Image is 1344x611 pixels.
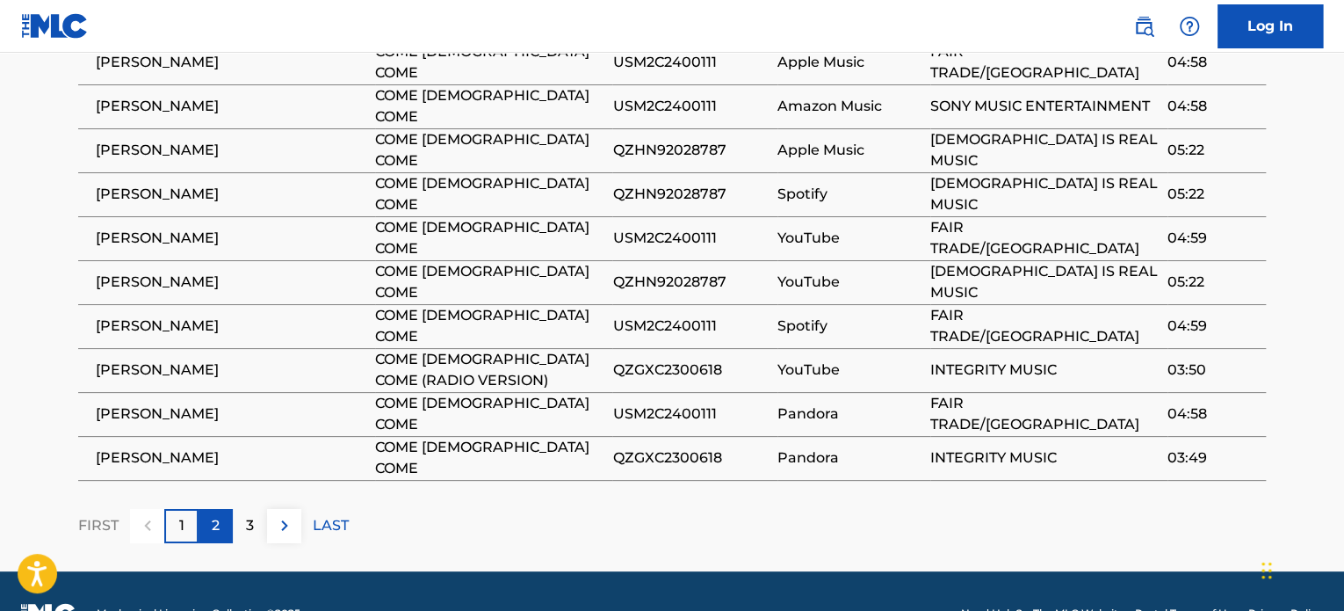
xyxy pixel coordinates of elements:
span: QZHN92028787 [612,272,768,293]
span: 04:59 [1167,316,1257,337]
span: YouTube [777,272,921,293]
span: [PERSON_NAME] [96,52,366,73]
div: Help [1172,9,1207,44]
span: QZHN92028787 [612,184,768,205]
span: Apple Music [777,140,921,161]
span: [PERSON_NAME] [96,316,366,337]
span: 05:22 [1167,184,1257,205]
span: 03:49 [1167,447,1257,469]
img: right [274,515,295,536]
span: FAIR TRADE/[GEOGRAPHIC_DATA] [930,305,1159,347]
span: USM2C2400111 [612,404,768,425]
span: [PERSON_NAME] [96,96,366,117]
div: Drag [1261,544,1272,597]
span: FAIR TRADE/[GEOGRAPHIC_DATA] [930,217,1159,259]
p: LAST [313,515,349,536]
span: SONY MUSIC ENTERTAINMENT [930,96,1159,117]
span: [PERSON_NAME] [96,184,366,205]
span: 04:58 [1167,96,1257,117]
span: QZGXC2300618 [612,447,768,469]
span: [PERSON_NAME] [96,272,366,293]
p: 1 [179,515,184,536]
span: COME [DEMOGRAPHIC_DATA] COME [375,217,603,259]
span: Pandora [777,447,921,469]
span: [PERSON_NAME] [96,447,366,469]
p: FIRST [78,515,119,536]
span: USM2C2400111 [612,52,768,73]
span: COME [DEMOGRAPHIC_DATA] COME [375,85,603,127]
span: YouTube [777,228,921,249]
span: QZHN92028787 [612,140,768,161]
span: 04:59 [1167,228,1257,249]
span: COME [DEMOGRAPHIC_DATA] COME [375,393,603,435]
span: INTEGRITY MUSIC [930,360,1159,381]
p: 2 [212,515,220,536]
span: Amazon Music [777,96,921,117]
span: INTEGRITY MUSIC [930,447,1159,469]
span: COME [DEMOGRAPHIC_DATA] COME [375,437,603,479]
a: Log In [1218,4,1323,48]
span: USM2C2400111 [612,316,768,337]
span: 05:22 [1167,140,1257,161]
span: COME [DEMOGRAPHIC_DATA] COME (RADIO VERSION) [375,349,603,391]
span: YouTube [777,360,921,381]
span: Spotify [777,316,921,337]
span: COME [DEMOGRAPHIC_DATA] COME [375,129,603,171]
span: 05:22 [1167,272,1257,293]
p: 3 [246,515,254,536]
img: search [1133,16,1154,37]
span: [DEMOGRAPHIC_DATA] IS REAL MUSIC [930,129,1159,171]
span: [PERSON_NAME] [96,228,366,249]
span: QZGXC2300618 [612,360,768,381]
img: MLC Logo [21,13,89,39]
span: Pandora [777,404,921,425]
span: USM2C2400111 [612,228,768,249]
span: [DEMOGRAPHIC_DATA] IS REAL MUSIC [930,173,1159,215]
span: [PERSON_NAME] [96,360,366,381]
span: [PERSON_NAME] [96,404,366,425]
span: 04:58 [1167,52,1257,73]
span: 03:50 [1167,360,1257,381]
span: COME [DEMOGRAPHIC_DATA] COME [375,41,603,84]
img: help [1179,16,1200,37]
span: COME [DEMOGRAPHIC_DATA] COME [375,305,603,347]
span: [DEMOGRAPHIC_DATA] IS REAL MUSIC [930,261,1159,303]
span: [PERSON_NAME] [96,140,366,161]
span: FAIR TRADE/[GEOGRAPHIC_DATA] [930,393,1159,435]
span: USM2C2400111 [612,96,768,117]
span: 04:58 [1167,404,1257,425]
span: Spotify [777,184,921,205]
span: Apple Music [777,52,921,73]
span: COME [DEMOGRAPHIC_DATA] COME [375,261,603,303]
span: COME [DEMOGRAPHIC_DATA] COME [375,173,603,215]
span: FAIR TRADE/[GEOGRAPHIC_DATA] [930,41,1159,84]
a: Public Search [1126,9,1161,44]
iframe: Chat Widget [1256,527,1344,611]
